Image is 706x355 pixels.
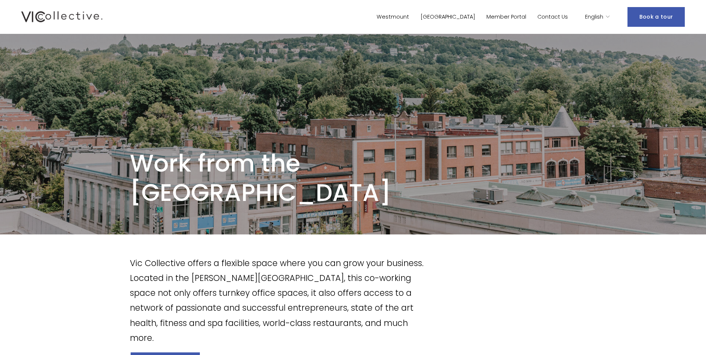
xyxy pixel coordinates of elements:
[585,12,603,22] span: English
[537,12,568,22] a: Contact Us
[21,10,102,24] img: Vic Collective
[421,12,475,22] a: [GEOGRAPHIC_DATA]
[377,12,409,22] a: Westmount
[585,12,610,22] div: language picker
[486,12,526,22] a: Member Portal
[130,147,391,209] span: Work from the [GEOGRAPHIC_DATA]
[627,7,685,27] a: Book a tour
[130,256,426,346] p: Vic Collective offers a flexible space where you can grow your business. Located in the [PERSON_N...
